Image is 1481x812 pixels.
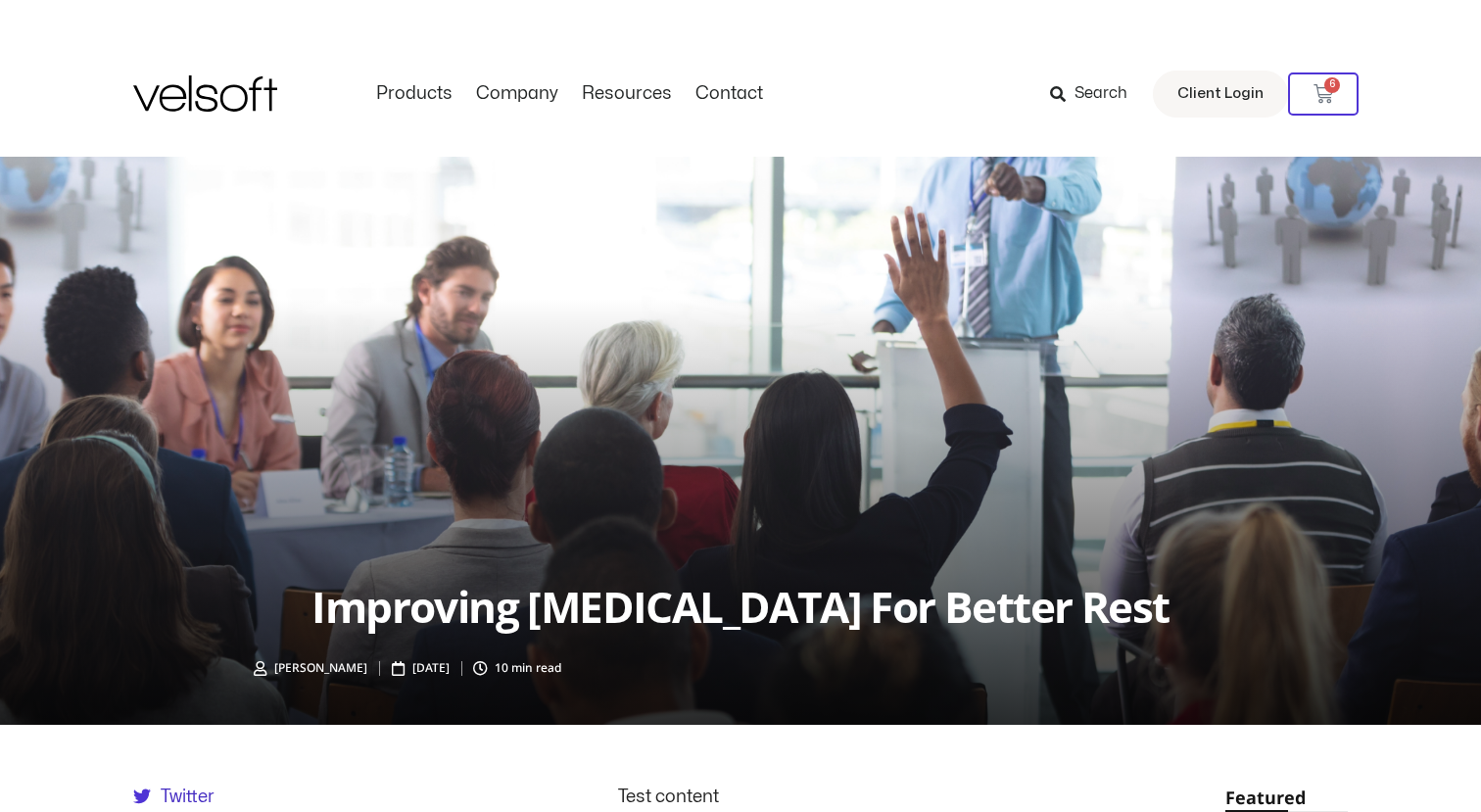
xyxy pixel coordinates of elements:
[618,784,1108,810] p: Test content
[570,83,684,105] a: ResourcesMenu Toggle
[1225,784,1348,811] h2: Featured
[133,75,277,112] img: Velsoft Training Materials
[274,659,367,676] span: [PERSON_NAME]
[156,784,215,810] span: Twitter
[1075,81,1127,107] span: Search
[364,83,464,105] a: ProductsMenu Toggle
[684,83,775,105] a: ContactMenu Toggle
[1177,81,1264,107] span: Client Login
[495,659,561,676] span: 10 min read
[1050,77,1141,111] a: Search
[464,83,570,105] a: CompanyMenu Toggle
[1153,71,1288,118] a: Client Login
[364,83,775,105] nav: Menu
[1324,77,1340,93] span: 6
[311,582,1169,631] h2: Improving [MEDICAL_DATA] for Better Rest
[1288,72,1359,116] a: 6
[412,659,450,676] span: [DATE]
